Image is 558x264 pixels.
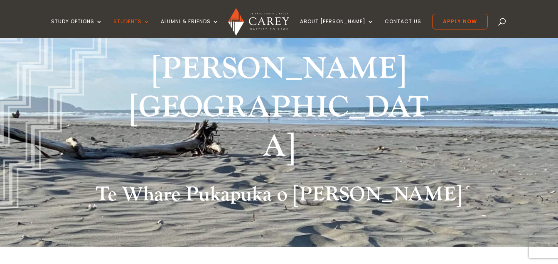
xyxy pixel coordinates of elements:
[300,19,374,38] a: About [PERSON_NAME]
[113,19,150,38] a: Students
[56,183,502,211] h2: Te Whare Pukapuka o [PERSON_NAME]
[228,8,289,36] img: Carey Baptist College
[432,14,488,29] a: Apply Now
[123,50,435,171] h1: [PERSON_NAME][GEOGRAPHIC_DATA]
[161,19,219,38] a: Alumni & Friends
[51,19,103,38] a: Study Options
[385,19,421,38] a: Contact Us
